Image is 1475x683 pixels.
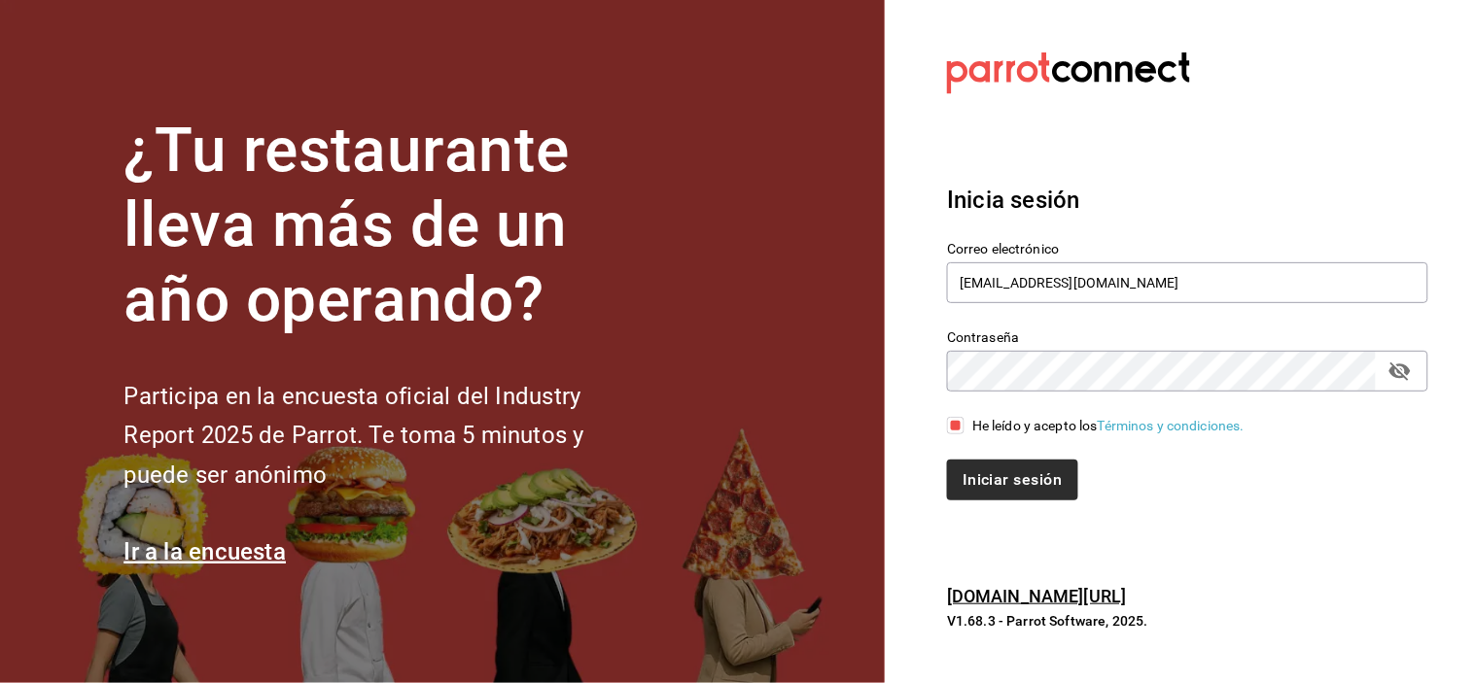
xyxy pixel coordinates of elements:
[947,262,1428,303] input: Ingresa tu correo electrónico
[972,416,1245,436] div: He leído y acepto los
[947,183,1428,218] h3: Inicia sesión
[123,538,286,565] a: Ir a la encuesta
[1384,355,1417,388] button: passwordField
[947,331,1428,345] label: Contraseña
[947,611,1428,631] p: V1.68.3 - Parrot Software, 2025.
[947,460,1077,500] button: Iniciar sesión
[947,586,1126,606] a: [DOMAIN_NAME][URL]
[947,243,1428,256] label: Correo electrónico
[123,114,649,337] h1: ¿Tu restaurante lleva más de un año operando?
[1098,418,1245,433] a: Términos y condiciones.
[123,377,649,495] h2: Participa en la encuesta oficial del Industry Report 2025 de Parrot. Te toma 5 minutos y puede se...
